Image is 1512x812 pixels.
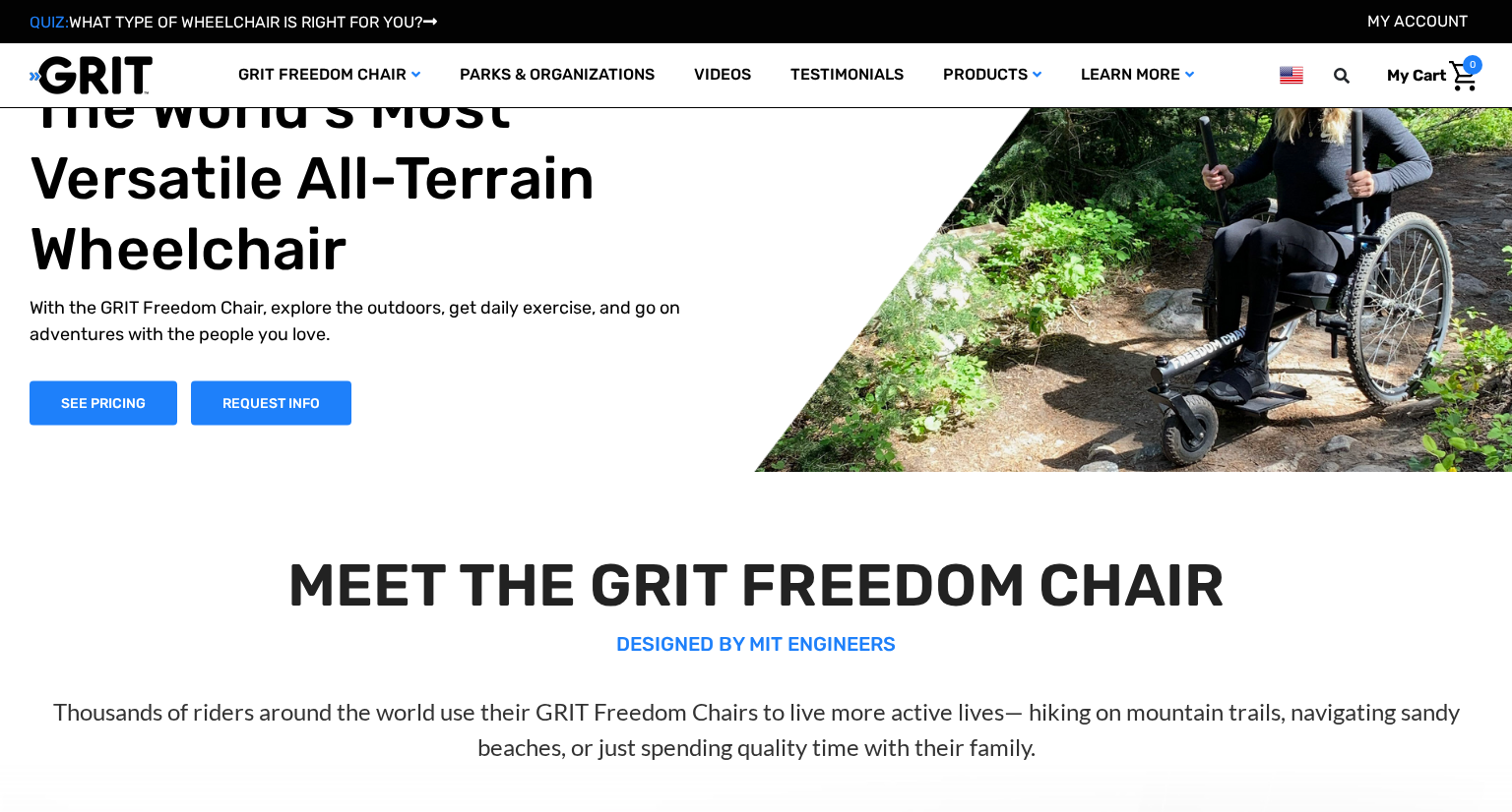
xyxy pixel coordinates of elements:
p: DESIGNED BY MIT ENGINEERS [37,629,1474,659]
span: My Cart [1387,66,1446,85]
a: Account [1367,12,1468,30]
a: Products [923,43,1061,107]
a: Learn More [1061,43,1214,107]
a: Parks & Organizations [440,43,674,107]
p: With the GRIT Freedom Chair, explore the outdoors, get daily exercise, and go on adventures with ... [30,294,724,347]
a: Cart with 0 items [1372,55,1482,96]
a: Slide number 1, Request Information [191,380,351,425]
h1: The World's Most Versatile All-Terrain Wheelchair [30,72,724,284]
p: Thousands of riders around the world use their GRIT Freedom Chairs to live more active lives— hik... [37,694,1474,765]
input: Search [1343,55,1372,96]
a: Testimonials [771,43,923,107]
span: QUIZ: [30,13,69,31]
img: Cart [1449,61,1478,91]
h2: MEET THE GRIT FREEDOM CHAIR [37,551,1474,621]
a: Shop Now [30,380,177,425]
a: QUIZ:WHAT TYPE OF WHEELCHAIR IS RIGHT FOR YOU? [30,13,437,31]
img: us.png [1280,63,1303,87]
a: GRIT Freedom Chair [219,43,440,107]
span: 0 [1463,55,1482,75]
img: GRIT All-Terrain Wheelchair and Mobility Equipment [30,55,153,95]
a: Videos [674,43,771,107]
